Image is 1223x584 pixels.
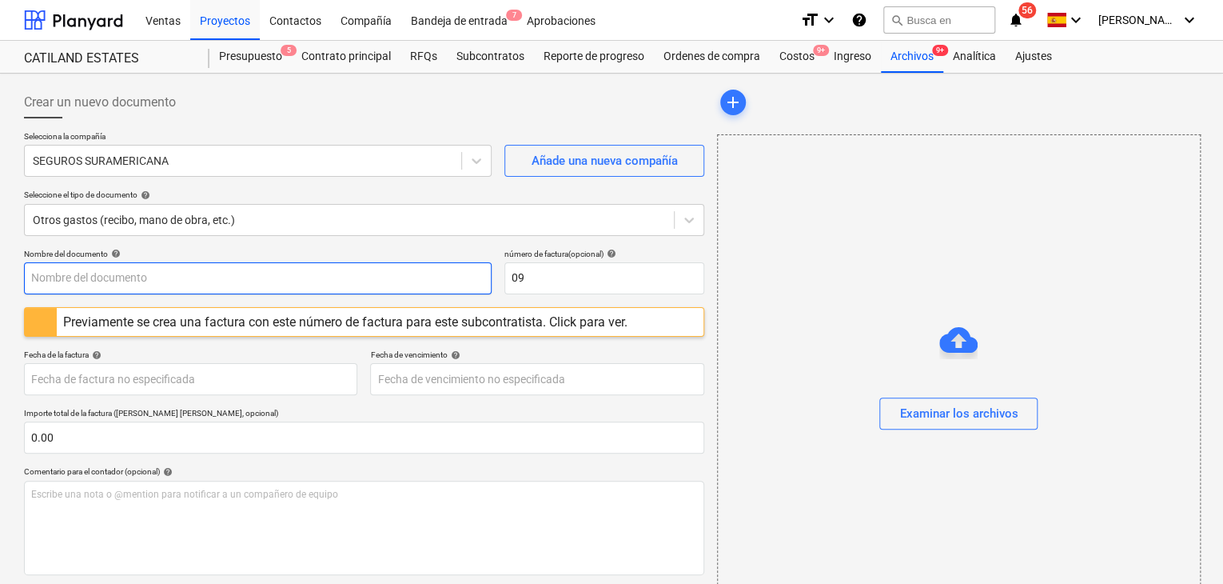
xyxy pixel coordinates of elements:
[1066,10,1086,30] i: keyboard_arrow_down
[281,45,297,56] span: 5
[89,350,102,360] span: help
[851,10,867,30] i: Base de conocimientos
[1098,14,1178,26] span: [PERSON_NAME]
[24,93,176,112] span: Crear un nuevo documento
[654,41,770,73] a: Ordenes de compra
[604,249,616,258] span: help
[506,10,522,21] span: 7
[1006,41,1062,73] a: Ajustes
[899,403,1018,424] div: Examinar los archivos
[1008,10,1024,30] i: notifications
[24,350,357,360] div: Fecha de la factura
[370,363,703,395] input: Fecha de vencimiento no especificada
[504,262,704,294] input: número de factura
[504,249,704,259] div: número de factura (opcional)
[24,466,704,477] div: Comentario para el contador (opcional)
[770,41,824,73] div: Costos
[813,45,829,56] span: 9+
[534,41,654,73] a: Reporte de progreso
[108,249,121,258] span: help
[24,408,704,422] p: Importe total de la factura ([PERSON_NAME] [PERSON_NAME], opcional)
[1143,507,1223,584] iframe: Chat Widget
[160,467,173,477] span: help
[400,41,447,73] a: RFQs
[881,41,943,73] div: Archivos
[24,131,492,145] p: Selecciona la compañía
[881,41,943,73] a: Archivos9+
[824,41,881,73] a: Ingreso
[447,41,534,73] a: Subcontratos
[943,41,1006,73] a: Analítica
[292,41,400,73] a: Contrato principal
[770,41,824,73] a: Costos9+
[24,50,190,67] div: CATILAND ESTATES
[63,314,627,330] div: Previamente se crea una factura con este número de factura para este subcontratista. Click para ver.
[819,10,839,30] i: keyboard_arrow_down
[24,363,357,395] input: Fecha de factura no especificada
[531,150,677,171] div: Añade una nueva compañía
[209,41,292,73] a: Presupuesto5
[890,14,903,26] span: search
[24,190,704,200] div: Seleccione el tipo de documento
[137,190,150,200] span: help
[370,350,703,360] div: Fecha de vencimiento
[1018,2,1036,18] span: 56
[447,350,460,360] span: help
[24,422,704,454] input: Importe total de la factura (coste neto, opcional)
[723,93,743,112] span: add
[1180,10,1199,30] i: keyboard_arrow_down
[209,41,292,73] div: Presupuesto
[24,262,492,294] input: Nombre del documento
[504,145,704,177] button: Añade una nueva compañía
[24,249,492,259] div: Nombre del documento
[800,10,819,30] i: format_size
[879,398,1038,430] button: Examinar los archivos
[1143,507,1223,584] div: Widget de chat
[932,45,948,56] span: 9+
[883,6,995,34] button: Busca en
